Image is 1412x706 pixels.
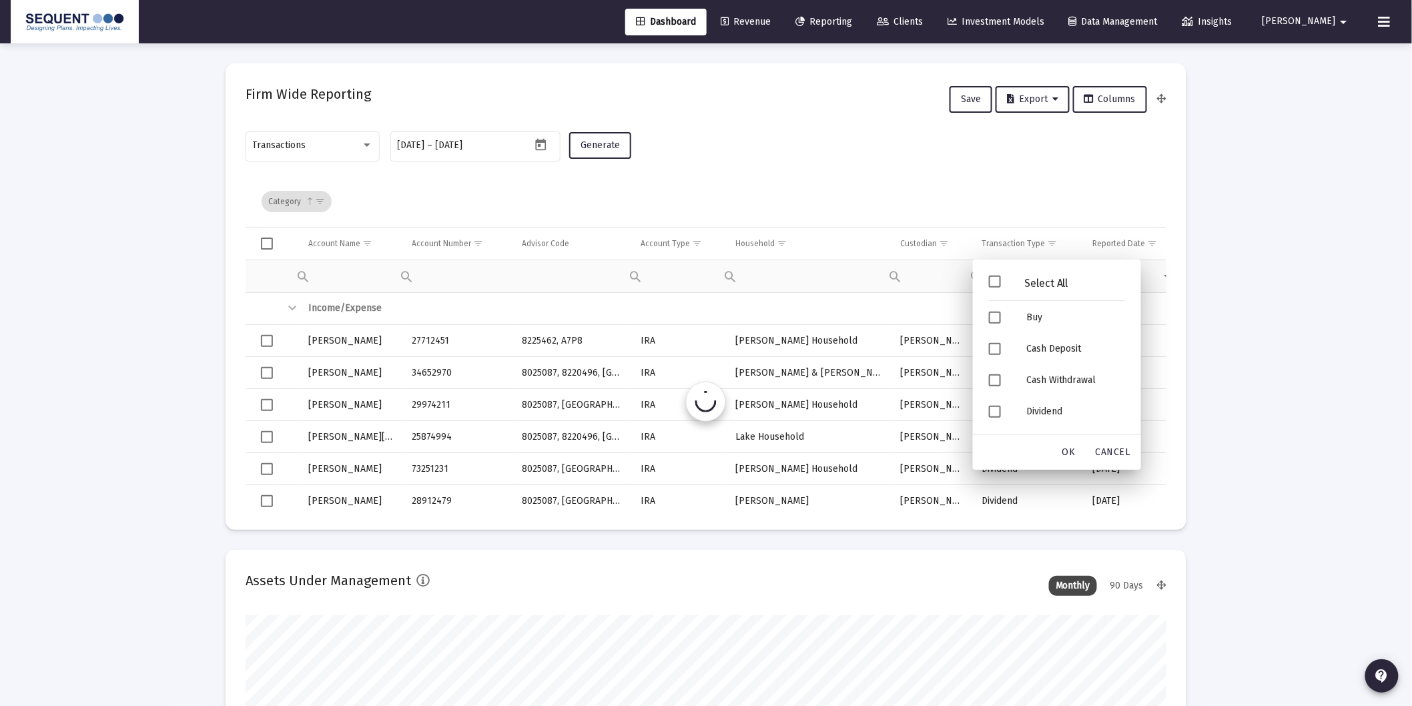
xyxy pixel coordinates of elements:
[398,140,425,151] input: Start date
[1090,440,1136,464] div: Cancel
[299,260,403,292] td: Filter cell
[795,16,852,27] span: Reporting
[362,238,372,248] span: Show filter options for column 'Account Name'
[973,260,1141,470] div: Filter options
[315,196,325,206] span: Show filter options for column 'undefined'
[299,389,403,421] td: [PERSON_NAME]
[636,16,696,27] span: Dashboard
[261,463,273,475] div: Select row
[891,260,972,292] td: Filter cell
[299,453,403,485] td: [PERSON_NAME]
[996,86,1070,113] button: Export
[891,357,972,389] td: [PERSON_NAME]
[877,16,923,27] span: Clients
[721,16,771,27] span: Revenue
[1147,238,1157,248] span: Show filter options for column 'Reported Date'
[727,260,892,292] td: Filter cell
[891,325,972,357] td: [PERSON_NAME]
[891,453,972,485] td: [PERSON_NAME]
[692,238,702,248] span: Show filter options for column 'Account Type'
[403,421,512,453] td: 25874994
[261,431,273,443] div: Select row
[1048,440,1090,464] div: OK
[972,228,1083,260] td: Column Transaction Type
[727,485,892,517] td: [PERSON_NAME]
[937,9,1055,35] a: Investment Models
[631,485,727,517] td: IRA
[1016,333,1136,364] div: Cash Deposit
[1016,302,1136,333] div: Buy
[262,176,1157,227] div: Data grid toolbar
[1092,238,1145,249] div: Reported Date
[308,238,360,249] div: Account Name
[1172,9,1243,35] a: Insights
[512,325,631,357] td: 8225462, A7P8
[403,453,512,485] td: 73251231
[727,453,892,485] td: [PERSON_NAME] Household
[866,9,934,35] a: Clients
[950,86,992,113] button: Save
[710,9,781,35] a: Revenue
[412,238,472,249] div: Account Number
[1247,8,1368,35] button: [PERSON_NAME]
[727,357,892,389] td: [PERSON_NAME] & [PERSON_NAME] Household
[727,325,892,357] td: [PERSON_NAME] Household
[777,238,787,248] span: Show filter options for column 'Household'
[581,139,620,151] span: Generate
[891,485,972,517] td: [PERSON_NAME]
[1336,9,1352,35] mat-icon: arrow_drop_down
[403,357,512,389] td: 34652970
[279,293,299,325] td: Collapse
[261,495,273,507] div: Select row
[1084,93,1136,105] span: Columns
[299,485,403,517] td: [PERSON_NAME]
[403,389,512,421] td: 29974211
[1083,228,1183,260] td: Column Reported Date
[727,389,892,421] td: [PERSON_NAME] Household
[972,485,1083,517] td: Dividend
[403,325,512,357] td: 27712451
[299,228,403,260] td: Column Account Name
[625,9,707,35] a: Dashboard
[474,238,484,248] span: Show filter options for column 'Account Number'
[512,389,631,421] td: 8025087, [GEOGRAPHIC_DATA]
[246,176,1166,510] div: Data grid
[891,421,972,453] td: [PERSON_NAME]
[1083,485,1183,517] td: [DATE]
[262,191,332,212] div: Category
[512,357,631,389] td: 8025087, 8220496, [GEOGRAPHIC_DATA]
[1016,364,1136,396] div: Cash Withdrawal
[736,238,775,249] div: Household
[982,238,1045,249] div: Transaction Type
[512,421,631,453] td: 8025087, 8220496, [GEOGRAPHIC_DATA]
[1073,86,1147,113] button: Columns
[403,485,512,517] td: 28912479
[891,228,972,260] td: Column Custodian
[246,570,411,591] h2: Assets Under Management
[1047,238,1057,248] span: Show filter options for column 'Transaction Type'
[299,357,403,389] td: [PERSON_NAME]
[631,453,727,485] td: IRA
[436,140,500,151] input: End date
[246,83,371,105] h2: Firm Wide Reporting
[961,93,981,105] span: Save
[1263,16,1336,27] span: [PERSON_NAME]
[253,139,306,151] span: Transactions
[531,135,551,154] button: Open calendar
[1016,427,1136,458] div: Expense
[1001,278,1092,289] div: Select All
[631,421,727,453] td: IRA
[1104,576,1150,596] div: 90 Days
[1062,446,1076,458] span: OK
[631,357,727,389] td: IRA
[261,335,273,347] div: Select row
[299,421,403,453] td: [PERSON_NAME][GEOGRAPHIC_DATA]
[631,228,727,260] td: Column Account Type
[428,140,433,151] span: –
[631,260,727,292] td: Filter cell
[512,453,631,485] td: 8025087, [GEOGRAPHIC_DATA]
[1016,396,1136,427] div: Dividend
[1049,576,1097,596] div: Monthly
[403,260,512,292] td: Filter cell
[727,228,892,260] td: Column Household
